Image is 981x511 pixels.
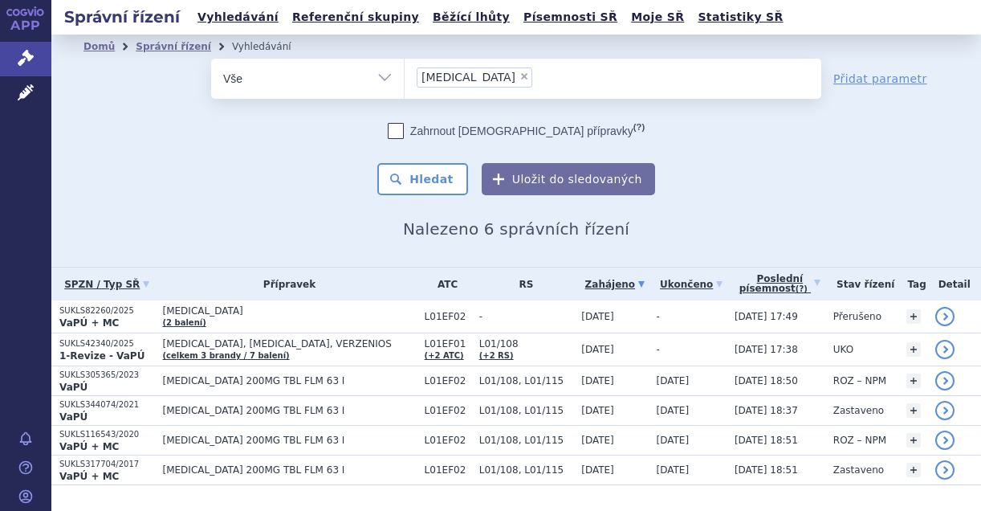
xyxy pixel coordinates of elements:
span: L01EF02 [425,375,471,386]
span: L01/108, L01/115 [479,405,573,416]
span: [DATE] 17:49 [735,311,798,322]
a: SPZN / Typ SŘ [59,273,155,296]
th: ATC [417,268,471,300]
a: (+2 RS) [479,351,514,360]
p: SUKLS317704/2017 [59,459,155,470]
a: detail [935,460,955,480]
a: Správní řízení [136,41,211,52]
a: Ukončeno [656,273,726,296]
span: L01EF02 [425,405,471,416]
span: [DATE] [581,375,614,386]
span: [DATE] 18:51 [735,435,798,446]
span: - [479,311,573,322]
span: [DATE] [581,311,614,322]
a: + [906,309,921,324]
a: detail [935,307,955,326]
a: detail [935,340,955,359]
th: Tag [898,268,928,300]
strong: 1-Revize - VaPÚ [59,350,145,362]
span: [MEDICAL_DATA] 200MG TBL FLM 63 I [163,464,404,476]
span: L01EF02 [425,464,471,476]
strong: VaPÚ [59,411,88,423]
span: [DATE] 18:50 [735,375,798,386]
span: [MEDICAL_DATA] 200MG TBL FLM 63 I [163,375,404,386]
span: - [656,311,659,322]
a: (+2 ATC) [425,351,464,360]
span: L01/108 [479,338,573,350]
input: [MEDICAL_DATA] [537,67,546,87]
span: [DATE] [581,344,614,355]
a: Moje SŘ [626,6,689,28]
button: Hledat [377,163,468,195]
a: Vyhledávání [193,6,283,28]
span: [DATE] 18:51 [735,464,798,476]
a: + [906,463,921,477]
a: Zahájeno [581,273,648,296]
th: Stav řízení [825,268,898,300]
label: Zahrnout [DEMOGRAPHIC_DATA] přípravky [388,123,645,139]
abbr: (?) [796,284,808,294]
a: Přidat parametr [833,71,927,87]
a: + [906,374,921,388]
span: [DATE] [581,464,614,476]
span: L01EF01 [425,338,471,350]
th: RS [471,268,573,300]
span: L01EF02 [425,435,471,446]
p: SUKLS116543/2020 [59,429,155,440]
span: Přerušeno [833,311,881,322]
span: [DATE] [656,375,689,386]
span: [DATE] [656,435,689,446]
th: Detail [927,268,981,300]
strong: VaPÚ + MC [59,441,119,452]
a: Běžící lhůty [428,6,515,28]
a: detail [935,431,955,450]
span: L01/108, L01/115 [479,375,573,386]
span: [MEDICAL_DATA] 200MG TBL FLM 63 I [163,405,404,416]
p: SUKLS42340/2025 [59,338,155,350]
span: Nalezeno 6 správních řízení [403,219,629,239]
h2: Správní řízení [51,6,193,28]
strong: VaPÚ [59,382,88,393]
a: Písemnosti SŘ [519,6,622,28]
span: [DATE] 17:38 [735,344,798,355]
span: Zastaveno [833,464,884,476]
span: ROZ – NPM [833,435,886,446]
a: detail [935,371,955,390]
a: detail [935,401,955,420]
span: × [519,72,529,81]
strong: VaPÚ + MC [59,471,119,482]
a: + [906,342,921,357]
span: [MEDICAL_DATA] [421,72,515,83]
p: SUKLS344074/2021 [59,399,155,411]
a: (2 balení) [163,318,206,327]
span: [DATE] [581,435,614,446]
span: Zastaveno [833,405,884,416]
abbr: (?) [633,122,645,133]
strong: VaPÚ + MC [59,317,119,329]
a: Poslednípísemnost(?) [735,268,825,300]
span: [DATE] [656,405,689,416]
a: + [906,403,921,418]
span: ROZ – NPM [833,375,886,386]
a: + [906,433,921,448]
span: [MEDICAL_DATA], [MEDICAL_DATA], VERZENIOS [163,338,404,350]
span: [DATE] 18:37 [735,405,798,416]
span: [MEDICAL_DATA] [163,305,404,317]
span: L01/108, L01/115 [479,435,573,446]
button: Uložit do sledovaných [482,163,655,195]
p: SUKLS305365/2023 [59,370,155,381]
p: SUKLS82260/2025 [59,305,155,317]
a: Domů [83,41,115,52]
span: L01EF02 [425,311,471,322]
th: Přípravek [155,268,417,300]
a: (celkem 3 brandy / 7 balení) [163,351,290,360]
span: [MEDICAL_DATA] 200MG TBL FLM 63 I [163,435,404,446]
span: [DATE] [656,464,689,476]
span: - [656,344,659,355]
span: UKO [833,344,853,355]
li: Vyhledávání [232,35,312,59]
span: L01/108, L01/115 [479,464,573,476]
a: Statistiky SŘ [693,6,788,28]
a: Referenční skupiny [287,6,424,28]
span: [DATE] [581,405,614,416]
